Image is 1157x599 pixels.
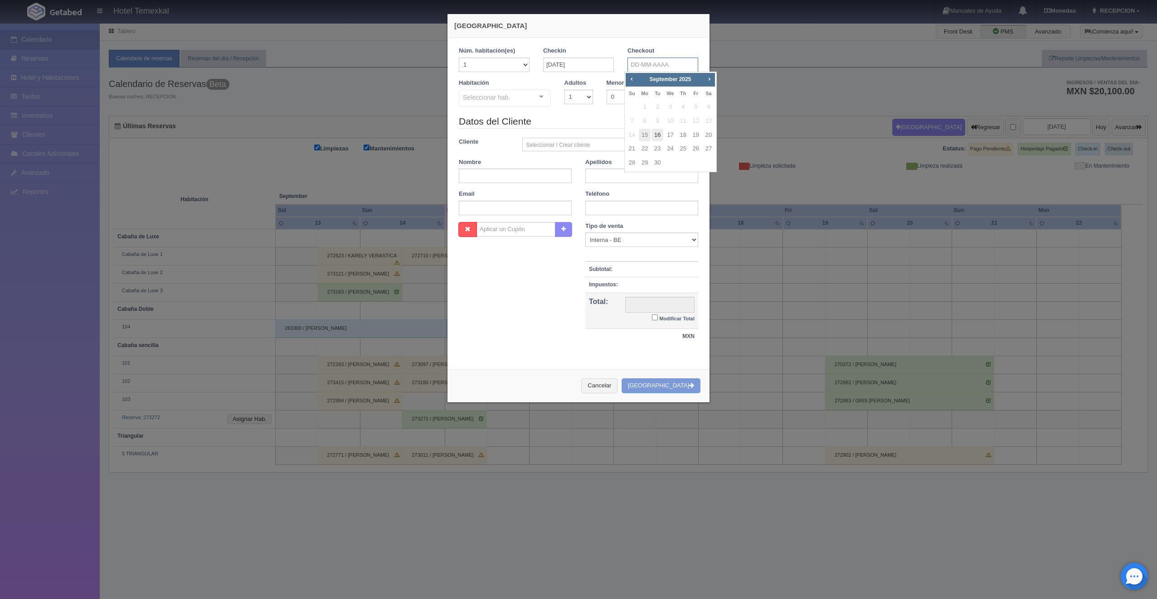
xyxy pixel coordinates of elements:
span: Prev [628,75,635,82]
input: DD-MM-AAAA [627,58,698,72]
label: Nombre [459,158,481,167]
span: 5 [690,101,702,114]
span: Seleccionar / Crear cliente [526,138,686,152]
span: Tuesday [655,91,660,96]
input: Modificar Total [652,314,658,320]
h4: [GEOGRAPHIC_DATA] [454,21,703,30]
label: Menores [607,79,631,87]
a: Next [705,74,715,84]
a: 23 [651,142,663,155]
th: Subtotal: [585,261,622,277]
a: 17 [664,129,676,142]
button: Cancelar [581,378,617,393]
span: Friday [693,91,698,96]
span: Wednesday [666,91,674,96]
span: 8 [639,115,651,128]
label: Habitación [459,79,489,87]
span: 4 [677,101,689,114]
input: Aplicar un Cupón [476,222,555,237]
span: 14 [626,129,638,142]
strong: MXN [682,333,695,339]
a: 16 [651,129,663,142]
span: Saturday [705,91,711,96]
a: 24 [664,142,676,155]
span: Thursday [680,91,686,96]
a: 28 [626,156,638,169]
a: 29 [639,156,651,169]
span: 2025 [679,76,691,82]
a: Prev [627,74,637,84]
a: 25 [677,142,689,155]
span: 2 [651,101,663,114]
span: 1 [639,101,651,114]
a: Seleccionar / Crear cliente [522,138,699,151]
label: Cliente [452,138,515,146]
label: Email [459,190,475,198]
a: 26 [690,142,702,155]
label: Núm. habitación(es) [459,47,515,55]
span: 10 [664,115,676,128]
span: 13 [703,115,715,128]
small: Modificar Total [659,316,695,321]
label: Checkin [543,47,566,55]
span: Next [705,75,713,82]
label: Adultos [564,79,586,87]
a: 20 [703,129,715,142]
label: Apellidos [585,158,612,167]
a: 15 [639,129,651,142]
label: Checkout [627,47,654,55]
span: September [649,76,677,82]
span: Seleccionar hab. [463,92,510,102]
a: 22 [639,142,651,155]
label: Teléfono [585,190,609,198]
span: 11 [677,115,689,128]
span: 9 [651,115,663,128]
th: Impuestos: [585,277,622,293]
span: Monday [641,91,648,96]
a: 30 [651,156,663,169]
span: 7 [626,115,638,128]
a: 27 [703,142,715,155]
a: 19 [690,129,702,142]
legend: Datos del Cliente [459,115,698,129]
span: 12 [690,115,702,128]
input: DD-MM-AAAA [543,58,614,72]
a: 21 [626,142,638,155]
label: Tipo de venta [585,222,623,231]
a: 18 [677,129,689,142]
span: 3 [664,101,676,114]
span: Sunday [629,91,635,96]
th: Total: [585,293,622,329]
span: 6 [703,101,715,114]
